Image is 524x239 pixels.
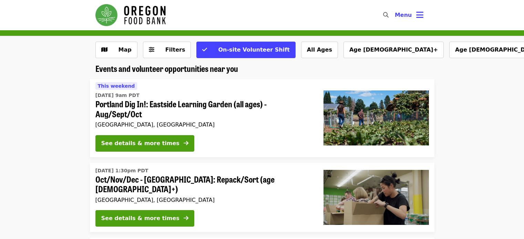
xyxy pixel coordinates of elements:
[95,135,194,152] button: See details & more times
[165,46,185,53] span: Filters
[196,42,295,58] button: On-site Volunteer Shift
[95,92,140,99] time: [DATE] 9am PDT
[301,42,338,58] button: All Ages
[95,174,312,194] span: Oct/Nov/Dec - [GEOGRAPHIC_DATA]: Repack/Sort (age [DEMOGRAPHIC_DATA]+)
[95,197,312,203] div: [GEOGRAPHIC_DATA], [GEOGRAPHIC_DATA]
[323,170,429,225] img: Oct/Nov/Dec - Portland: Repack/Sort (age 8+) organized by Oregon Food Bank
[119,46,132,53] span: Map
[143,42,191,58] button: Filters (0 selected)
[343,42,444,58] button: Age [DEMOGRAPHIC_DATA]+
[95,42,137,58] button: Show map view
[95,62,238,74] span: Events and volunteer opportunities near you
[95,99,312,119] span: Portland Dig In!: Eastside Learning Garden (all ages) - Aug/Sept/Oct
[383,12,389,18] i: search icon
[184,140,188,146] i: arrow-right icon
[90,163,434,232] a: See details for "Oct/Nov/Dec - Portland: Repack/Sort (age 8+)"
[95,210,194,227] button: See details & more times
[95,167,148,174] time: [DATE] 1:30pm PDT
[202,46,207,53] i: check icon
[184,215,188,221] i: arrow-right icon
[95,4,166,26] img: Oregon Food Bank - Home
[149,46,154,53] i: sliders-h icon
[90,79,434,157] a: See details for "Portland Dig In!: Eastside Learning Garden (all ages) - Aug/Sept/Oct"
[323,90,429,145] img: Portland Dig In!: Eastside Learning Garden (all ages) - Aug/Sept/Oct organized by Oregon Food Bank
[393,7,398,23] input: Search
[389,7,429,23] button: Toggle account menu
[101,214,179,222] div: See details & more times
[98,83,135,89] span: This weekend
[95,121,312,128] div: [GEOGRAPHIC_DATA], [GEOGRAPHIC_DATA]
[395,12,412,18] span: Menu
[416,10,423,20] i: bars icon
[101,139,179,148] div: See details & more times
[218,46,289,53] span: On-site Volunteer Shift
[101,46,107,53] i: map icon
